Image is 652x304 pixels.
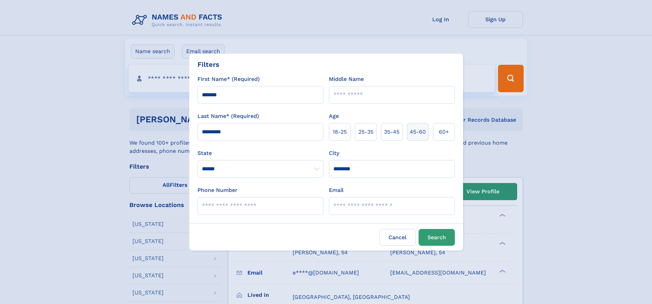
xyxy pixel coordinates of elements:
label: City [329,149,339,157]
label: Middle Name [329,75,364,83]
label: First Name* (Required) [197,75,260,83]
span: 45‑60 [410,128,426,136]
span: 18‑25 [333,128,347,136]
label: Cancel [380,229,416,246]
label: Age [329,112,339,120]
span: 25‑35 [358,128,373,136]
label: Last Name* (Required) [197,112,259,120]
label: Email [329,186,344,194]
span: 35‑45 [384,128,399,136]
div: Filters [197,59,219,70]
span: 60+ [439,128,449,136]
label: Phone Number [197,186,238,194]
button: Search [419,229,455,246]
label: State [197,149,323,157]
